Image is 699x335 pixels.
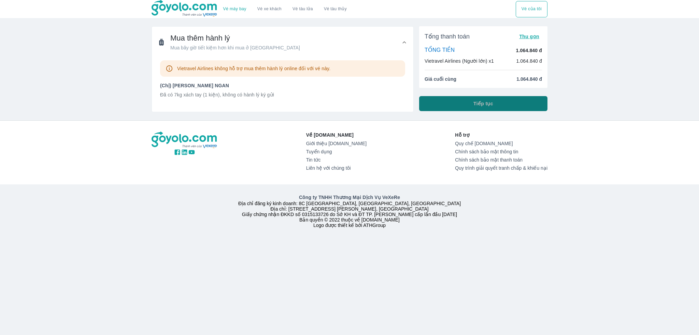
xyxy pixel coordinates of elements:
[160,82,405,89] p: (Chị) [PERSON_NAME] NGAN
[425,76,456,82] span: Giá cuối cùng
[147,194,552,228] div: Địa chỉ đăng ký kinh doanh: 8C [GEOGRAPHIC_DATA], [GEOGRAPHIC_DATA], [GEOGRAPHIC_DATA] Địa chỉ: [...
[306,149,367,154] a: Tuyển dụng
[455,157,547,163] a: Chính sách bảo mật thanh toán
[177,65,330,72] p: Vietravel Airlines không hỗ trợ mua thêm hành lý online đối với vé này.
[516,32,542,41] button: Thu gọn
[516,1,547,17] button: Vé của tôi
[455,165,547,171] a: Quy trình giải quyết tranh chấp & khiếu nại
[425,58,494,64] p: Vietravel Airlines (Người lớn) x1
[152,27,413,58] div: Mua thêm hành lýMua bây giờ tiết kiệm hơn khi mua ở [GEOGRAPHIC_DATA]
[152,58,413,112] div: Mua thêm hành lýMua bây giờ tiết kiệm hơn khi mua ở [GEOGRAPHIC_DATA]
[519,34,539,39] span: Thu gọn
[306,157,367,163] a: Tin tức
[257,6,282,12] a: Vé xe khách
[455,149,547,154] a: Chính sách bảo mật thông tin
[425,32,470,41] span: Tổng thanh toán
[516,58,542,64] p: 1.064.840 đ
[516,1,547,17] div: choose transportation mode
[153,194,546,201] p: Công ty TNHH Thương Mại Dịch Vụ VeXeRe
[306,165,367,171] a: Liên hệ với chúng tôi
[455,141,547,146] a: Quy chế [DOMAIN_NAME]
[419,96,547,111] button: Tiếp tục
[287,1,318,17] a: Vé tàu lửa
[516,76,542,82] span: 1.064.840 đ
[306,141,367,146] a: Giới thiệu [DOMAIN_NAME]
[318,1,352,17] button: Vé tàu thủy
[170,33,300,43] span: Mua thêm hành lý
[473,100,493,107] span: Tiếp tục
[218,1,352,17] div: choose transportation mode
[223,6,246,12] a: Vé máy bay
[306,132,367,138] p: Về [DOMAIN_NAME]
[170,44,300,51] span: Mua bây giờ tiết kiệm hơn khi mua ở [GEOGRAPHIC_DATA]
[425,47,455,54] p: TỔNG TIỀN
[152,132,218,149] img: logo
[160,91,405,98] p: Đã có 7kg xách tay (1 kiện), không có hành lý ký gửi
[455,132,547,138] p: Hỗ trợ
[516,47,542,54] p: 1.064.840 đ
